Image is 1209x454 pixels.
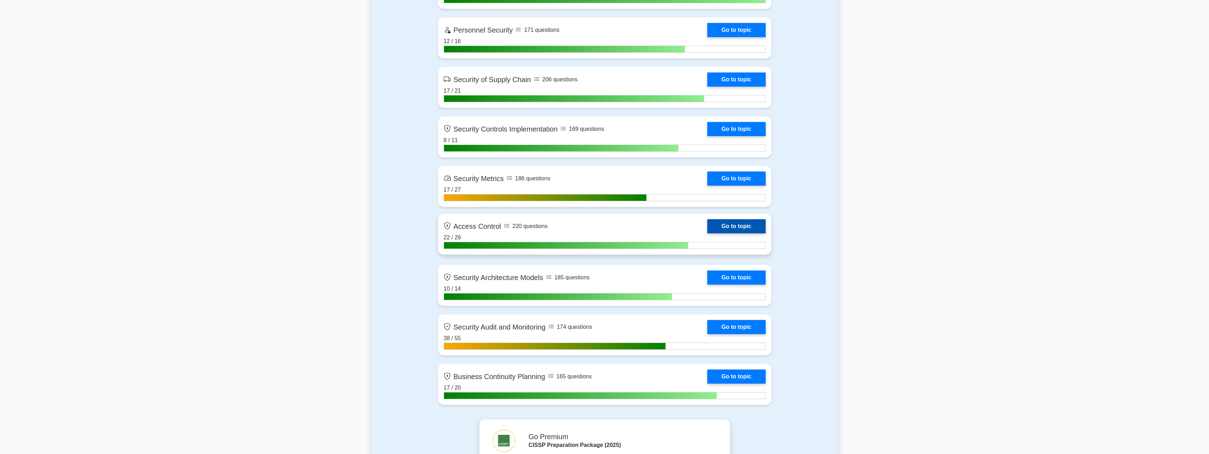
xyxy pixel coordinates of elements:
[707,270,765,285] a: Go to topic
[707,72,765,87] a: Go to topic
[707,171,765,186] a: Go to topic
[707,122,765,136] a: Go to topic
[707,23,765,37] a: Go to topic
[707,369,765,384] a: Go to topic
[707,219,765,233] a: Go to topic
[707,320,765,334] a: Go to topic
